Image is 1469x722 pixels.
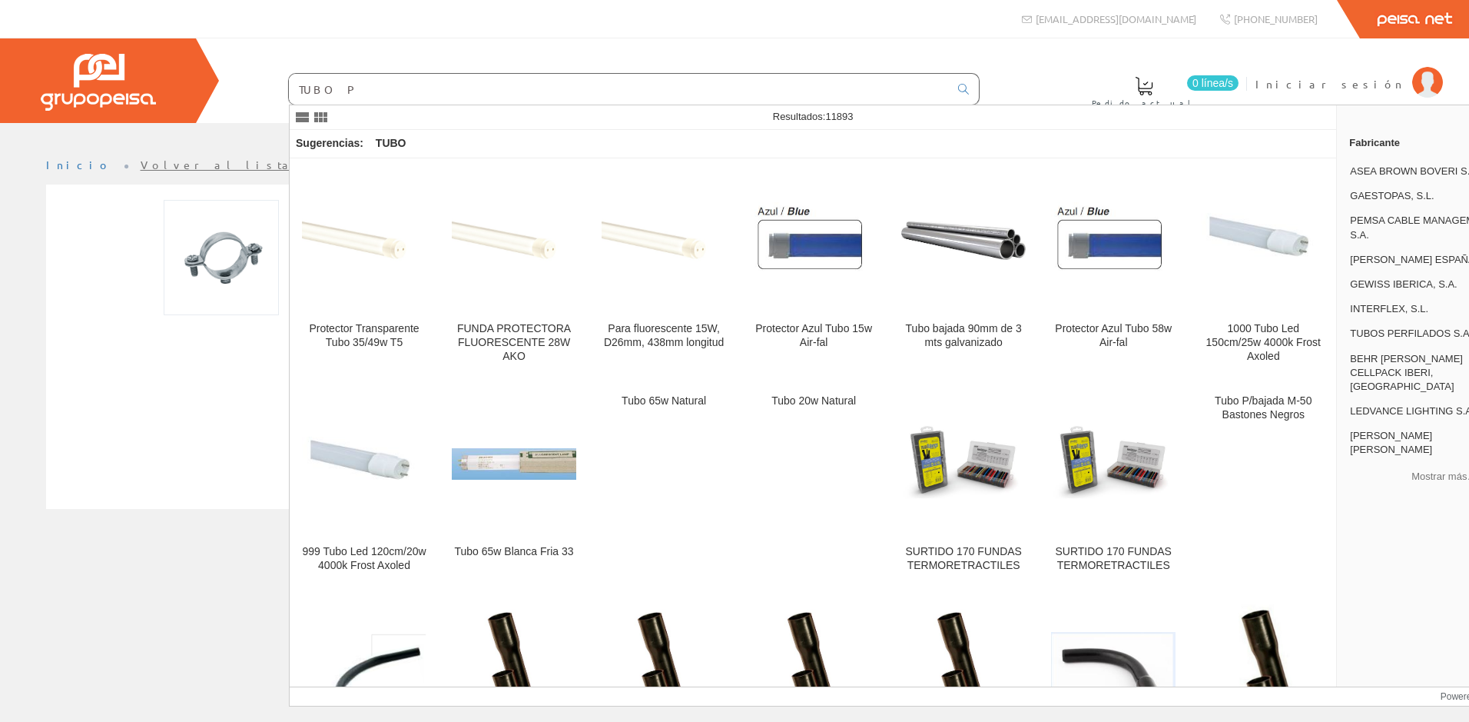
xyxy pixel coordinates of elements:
[1189,382,1338,591] a: Tubo P/bajada M-50 Bastones Negros
[1051,545,1176,573] div: SURTIDO 170 FUNDAS TERMORETRACTILES
[739,159,888,381] a: Protector Azul Tubo 15w Air-fal Protector Azul Tubo 15w Air-fal
[1039,159,1188,381] a: Protector Azul Tubo 58w Air-fal Protector Azul Tubo 58w Air-fal
[164,200,279,315] img: Foto artículo Abrazadera Metal L-35mm Apolo (150x150)
[439,382,589,591] a: Tubo 65w Blanca Fria 33 Tubo 65w Blanca Fria 33
[302,198,426,284] img: Protector Transparente Tubo 35/49w T5
[1051,401,1176,526] img: SURTIDO 170 FUNDAS TERMORETRACTILES
[739,382,888,591] a: Tubo 20w Natural
[1255,76,1404,91] span: Iniciar sesión
[589,382,738,591] a: Tubo 65w Natural
[773,111,854,122] span: Resultados:
[290,159,439,381] a: Protector Transparente Tubo 35/49w T5 Protector Transparente Tubo 35/49w T5
[1201,322,1325,364] div: 1000 Tubo Led 150cm/25w 4000k Frost Axoled
[452,448,576,481] img: Tubo 65w Blanca Fria 33
[46,158,111,171] a: Inicio
[1201,202,1325,278] img: 1000 Tubo Led 150cm/25w 4000k Frost Axoled
[602,394,726,408] div: Tubo 65w Natural
[1234,12,1318,25] span: [PHONE_NUMBER]
[1051,202,1176,278] img: Protector Azul Tubo 58w Air-fal
[302,322,426,350] div: Protector Transparente Tubo 35/49w T5
[1189,159,1338,381] a: 1000 Tubo Led 150cm/25w 4000k Frost Axoled 1000 Tubo Led 150cm/25w 4000k Frost Axoled
[452,322,576,364] div: FUNDA PROTECTORA FLUORESCENTE 28W AKO
[1039,382,1188,591] a: SURTIDO 170 FUNDAS TERMORETRACTILES SURTIDO 170 FUNDAS TERMORETRACTILES
[1051,632,1176,715] img: Curva Canaldur 63 Mm
[751,394,876,408] div: Tubo 20w Natural
[589,159,738,381] a: Para fluorescente 15W, D26mm, 438mm longitud Para fluorescente 15W, D26mm, 438mm longitud
[376,137,406,149] strong: TUBO
[290,133,366,155] div: Sugerencias:
[901,545,1026,573] div: SURTIDO 170 FUNDAS TERMORETRACTILES
[289,74,949,105] input: Buscar ...
[889,382,1038,591] a: SURTIDO 170 FUNDAS TERMORETRACTILES SURTIDO 170 FUNDAS TERMORETRACTILES
[439,159,589,381] a: FUNDA PROTECTORA FLUORESCENTE 28W AKO FUNDA PROTECTORA FLUORESCENTE 28W AKO
[302,545,426,573] div: 999 Tubo Led 120cm/20w 4000k Frost Axoled
[141,158,444,171] a: Volver al listado de productos
[825,111,853,122] span: 11893
[1255,64,1443,78] a: Iniciar sesión
[901,221,1026,260] img: Tubo bajada 90mm de 3 mts galvanizado
[1201,394,1325,422] div: Tubo P/bajada M-50 Bastones Negros
[302,426,426,502] img: 999 Tubo Led 120cm/20w 4000k Frost Axoled
[889,159,1038,381] a: Tubo bajada 90mm de 3 mts galvanizado Tubo bajada 90mm de 3 mts galvanizado
[602,322,726,350] div: Para fluorescente 15W, D26mm, 438mm longitud
[41,54,156,111] img: Grupo Peisa
[452,198,576,284] img: FUNDA PROTECTORA FLUORESCENTE 28W AKO
[901,401,1026,526] img: SURTIDO 170 FUNDAS TERMORETRACTILES
[751,202,876,278] img: Protector Azul Tubo 15w Air-fal
[1036,12,1196,25] span: [EMAIL_ADDRESS][DOMAIN_NAME]
[290,382,439,591] a: 999 Tubo Led 120cm/20w 4000k Frost Axoled 999 Tubo Led 120cm/20w 4000k Frost Axoled
[751,322,876,350] div: Protector Azul Tubo 15w Air-fal
[602,198,726,284] img: Para fluorescente 15W, D26mm, 438mm longitud
[1187,75,1239,91] span: 0 línea/s
[1092,95,1196,111] span: Pedido actual
[452,545,576,559] div: Tubo 65w Blanca Fria 33
[1051,322,1176,350] div: Protector Azul Tubo 58w Air-fal
[901,322,1026,350] div: Tubo bajada 90mm de 3 mts galvanizado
